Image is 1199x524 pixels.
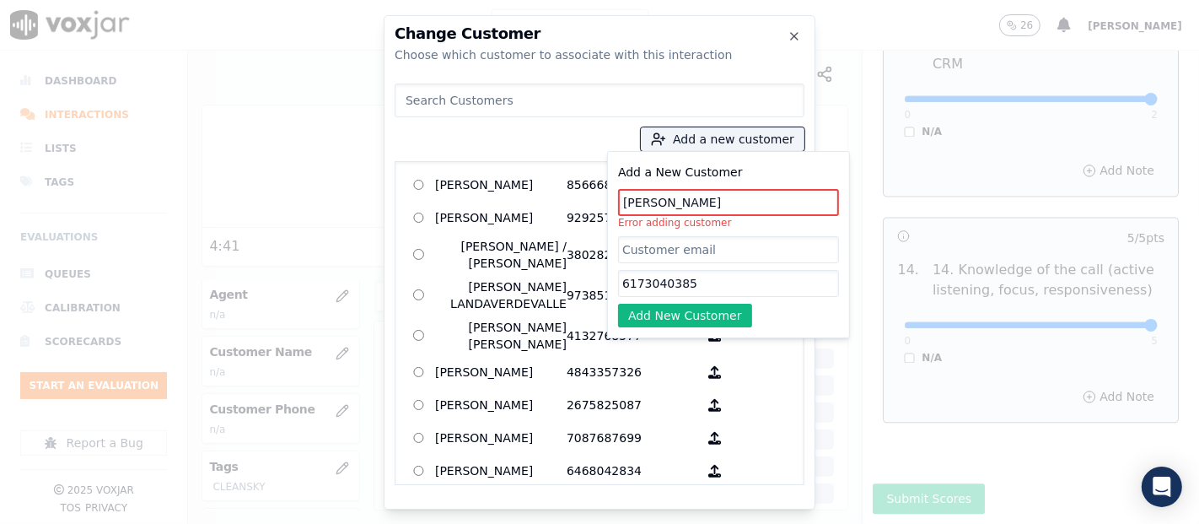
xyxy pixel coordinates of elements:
[618,270,839,297] input: Customer phone
[567,319,698,353] p: 4132768577
[435,319,567,353] p: [PERSON_NAME] [PERSON_NAME]
[567,172,698,198] p: 8566680251
[618,304,752,327] button: Add New Customer
[413,433,424,444] input: [PERSON_NAME] 7087687699
[413,330,424,341] input: [PERSON_NAME] [PERSON_NAME] 4132768577
[413,367,424,378] input: [PERSON_NAME] 4843357326
[435,172,567,198] p: [PERSON_NAME]
[618,189,839,216] input: Customer name
[567,359,698,386] p: 4843357326
[618,216,839,230] p: Error adding customer
[435,392,567,419] p: [PERSON_NAME]
[413,466,424,477] input: [PERSON_NAME] 6468042834
[567,278,698,312] p: 9738518662
[698,359,731,386] button: [PERSON_NAME] 4843357326
[435,425,567,451] p: [PERSON_NAME]
[641,127,804,151] button: Add a new customer
[567,458,698,484] p: 6468042834
[567,392,698,419] p: 2675825087
[698,392,731,419] button: [PERSON_NAME] 2675825087
[567,238,698,272] p: 3802822863
[435,278,567,312] p: [PERSON_NAME] LANDAVERDEVALLE
[413,213,424,224] input: [PERSON_NAME] 9292572248
[435,359,567,386] p: [PERSON_NAME]
[395,84,804,117] input: Search Customers
[1142,467,1182,507] div: Open Intercom Messenger
[618,165,743,179] label: Add a New Customer
[413,249,424,260] input: [PERSON_NAME] / [PERSON_NAME] 3802822863
[413,289,424,300] input: [PERSON_NAME] LANDAVERDEVALLE 9738518662
[395,26,804,41] h2: Change Customer
[435,205,567,231] p: [PERSON_NAME]
[618,236,839,263] input: Customer email
[435,458,567,484] p: [PERSON_NAME]
[413,400,424,411] input: [PERSON_NAME] 2675825087
[435,238,567,272] p: [PERSON_NAME] / [PERSON_NAME]
[698,425,731,451] button: [PERSON_NAME] 7087687699
[413,180,424,191] input: [PERSON_NAME] 8566680251
[395,46,804,63] div: Choose which customer to associate with this interaction
[567,205,698,231] p: 9292572248
[698,458,731,484] button: [PERSON_NAME] 6468042834
[567,425,698,451] p: 7087687699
